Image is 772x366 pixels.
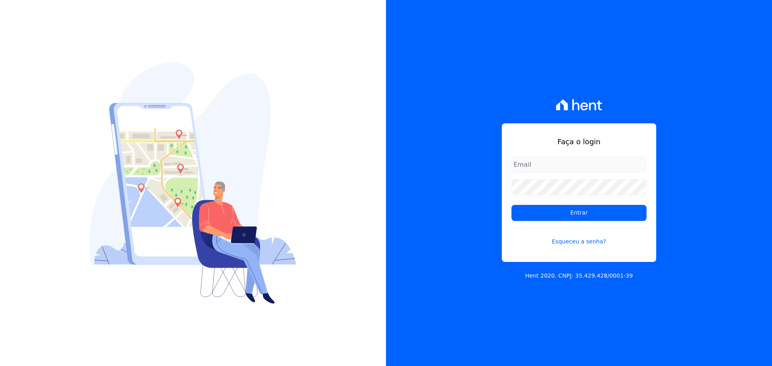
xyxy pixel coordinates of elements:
[525,272,633,280] p: Hent 2020. CNPJ: 35.429.428/0001-39
[511,157,647,173] input: Email
[90,62,296,304] img: Login
[511,227,647,246] a: Esqueceu a senha?
[511,136,647,147] h1: Faça o login
[511,205,647,221] input: Entrar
